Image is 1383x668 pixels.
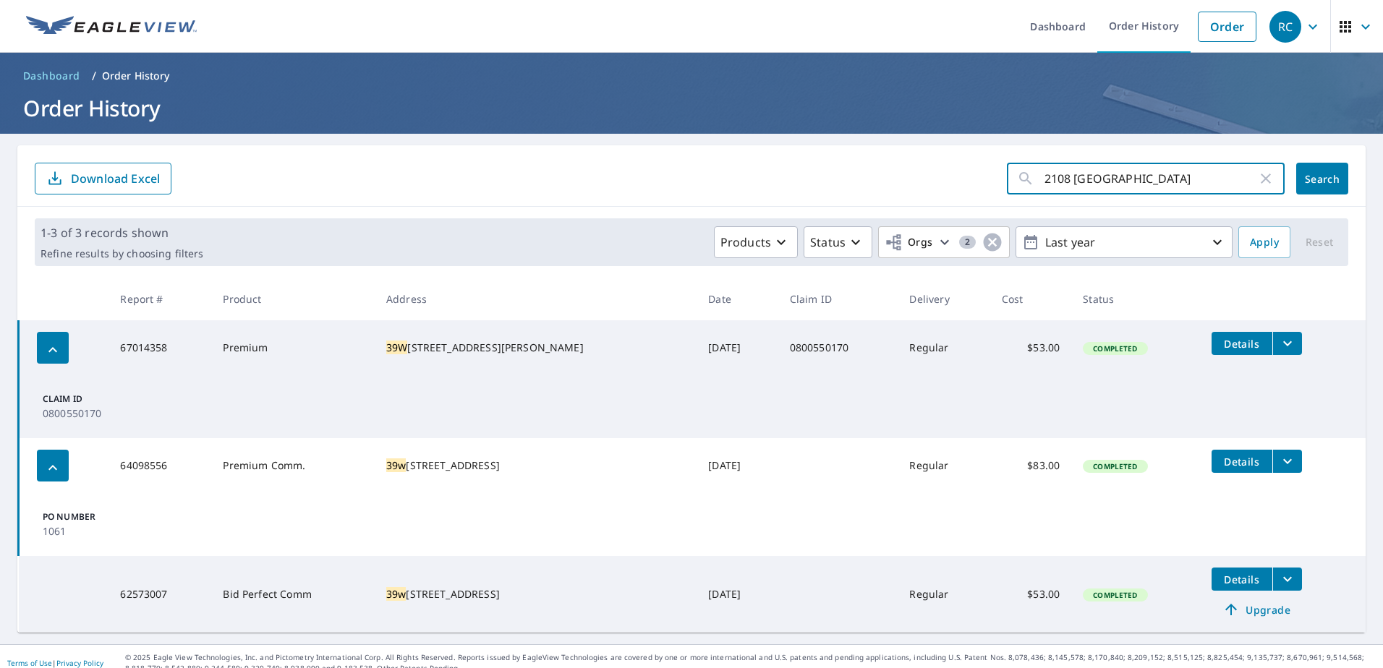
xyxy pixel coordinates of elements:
[990,438,1071,493] td: $83.00
[1308,172,1337,186] span: Search
[1296,163,1348,194] button: Search
[898,438,990,493] td: Regular
[1212,450,1272,473] button: detailsBtn-64098556
[56,658,103,668] a: Privacy Policy
[386,341,685,355] div: [STREET_ADDRESS][PERSON_NAME]
[35,163,171,194] button: Download Excel
[43,406,124,421] p: 0800550170
[108,320,211,375] td: 67014358
[898,278,990,320] th: Delivery
[386,587,685,601] div: [STREET_ADDRESS]
[1238,226,1290,258] button: Apply
[211,438,375,493] td: Premium Comm.
[778,278,898,320] th: Claim ID
[1084,461,1146,471] span: Completed
[898,320,990,375] td: Regular
[878,226,1010,258] button: Orgs2
[17,64,1366,87] nav: breadcrumb
[26,16,197,38] img: EV Logo
[1212,598,1302,621] a: Upgrade
[990,320,1071,375] td: $53.00
[1269,11,1301,43] div: RC
[211,278,375,320] th: Product
[386,458,685,473] div: [STREET_ADDRESS]
[720,234,771,251] p: Products
[1272,450,1302,473] button: filesDropdownBtn-64098556
[1272,332,1302,355] button: filesDropdownBtn-67014358
[7,659,103,667] p: |
[697,438,778,493] td: [DATE]
[7,658,52,668] a: Terms of Use
[810,234,846,251] p: Status
[41,224,203,241] p: 1-3 of 3 records shown
[1220,601,1293,618] span: Upgrade
[43,393,124,406] p: Claim ID
[1039,230,1209,255] p: Last year
[375,278,697,320] th: Address
[17,64,86,87] a: Dashboard
[1084,343,1146,354] span: Completed
[211,556,375,633] td: Bid Perfect Comm
[108,278,211,320] th: Report #
[1220,573,1264,586] span: Details
[1084,590,1146,600] span: Completed
[17,93,1366,123] h1: Order History
[23,69,80,83] span: Dashboard
[697,278,778,320] th: Date
[697,556,778,633] td: [DATE]
[1212,332,1272,355] button: detailsBtn-67014358
[386,341,407,354] mark: 39W
[1016,226,1233,258] button: Last year
[1212,568,1272,591] button: detailsBtn-62573007
[990,278,1071,320] th: Cost
[959,237,976,247] span: 2
[211,320,375,375] td: Premium
[990,556,1071,633] td: $53.00
[108,438,211,493] td: 64098556
[898,556,990,633] td: Regular
[804,226,872,258] button: Status
[386,458,406,472] mark: 39w
[885,234,933,252] span: Orgs
[1220,337,1264,351] span: Details
[92,67,96,85] li: /
[43,510,124,523] p: PO Number
[1044,158,1257,199] input: Address, Report #, Claim ID, etc.
[386,587,406,601] mark: 39w
[71,171,160,187] p: Download Excel
[1250,234,1279,252] span: Apply
[43,523,124,539] p: 1061
[697,320,778,375] td: [DATE]
[714,226,798,258] button: Products
[1071,278,1199,320] th: Status
[1272,568,1302,591] button: filesDropdownBtn-62573007
[1198,12,1256,42] a: Order
[102,69,170,83] p: Order History
[778,320,898,375] td: 0800550170
[41,247,203,260] p: Refine results by choosing filters
[1220,455,1264,468] span: Details
[108,556,211,633] td: 62573007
